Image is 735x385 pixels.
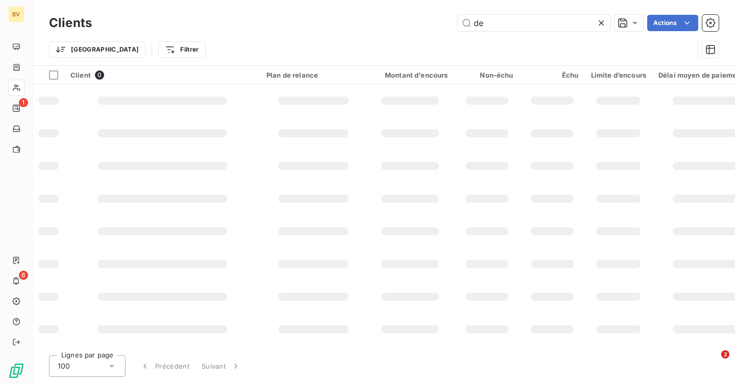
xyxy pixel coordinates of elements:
[8,363,24,379] img: Logo LeanPay
[49,14,92,32] h3: Clients
[266,71,360,79] div: Plan de relance
[721,350,729,358] span: 2
[195,355,247,377] button: Suivant
[158,41,205,58] button: Filtrer
[647,15,698,31] button: Actions
[591,71,646,79] div: Limite d’encours
[49,41,145,58] button: [GEOGRAPHIC_DATA]
[700,350,725,375] iframe: Intercom live chat
[8,6,24,22] div: BV
[19,98,28,107] span: 1
[457,15,610,31] input: Rechercher
[526,71,579,79] div: Échu
[373,71,448,79] div: Montant d'encours
[58,361,70,371] span: 100
[460,71,513,79] div: Non-échu
[70,71,91,79] span: Client
[95,70,104,80] span: 0
[134,355,195,377] button: Précédent
[19,271,28,280] span: 6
